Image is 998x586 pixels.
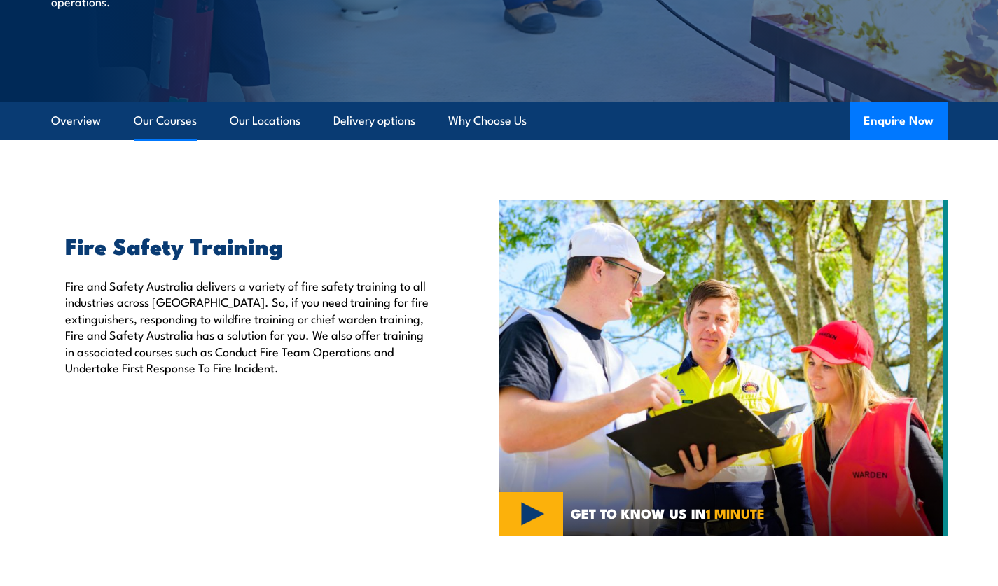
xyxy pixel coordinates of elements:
a: Our Courses [134,102,197,139]
h2: Fire Safety Training [65,235,435,255]
a: Delivery options [333,102,415,139]
a: Our Locations [230,102,300,139]
p: Fire and Safety Australia delivers a variety of fire safety training to all industries across [GE... [65,277,435,375]
span: GET TO KNOW US IN [571,507,765,519]
button: Enquire Now [850,102,948,140]
strong: 1 MINUTE [706,503,765,523]
img: Fire Safety Training Courses [499,200,948,536]
a: Overview [51,102,101,139]
a: Why Choose Us [448,102,527,139]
